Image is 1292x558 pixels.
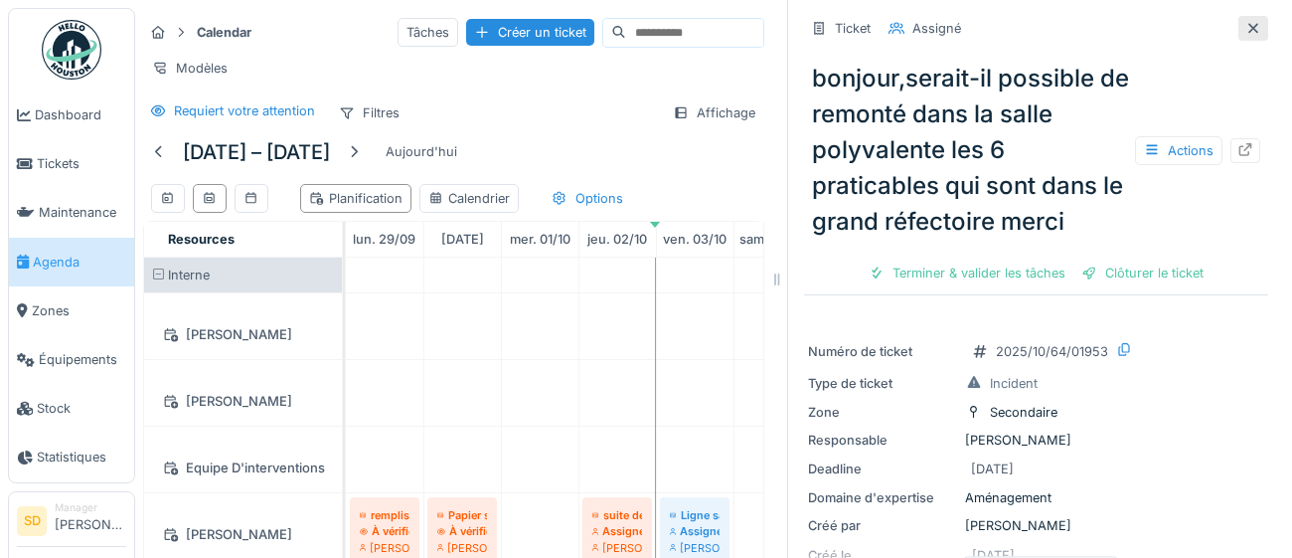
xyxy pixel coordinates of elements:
div: Manager [55,500,126,515]
div: Aujourd'hui [378,138,465,165]
div: Affichage [664,98,764,127]
div: Créé par [808,516,957,535]
div: Ligne salle centenaire [670,507,720,523]
a: 3 octobre 2025 [658,226,731,253]
a: Stock [9,384,134,433]
a: Maintenance [9,188,134,237]
div: [PERSON_NAME] [808,431,1264,450]
div: À vérifier [360,523,409,539]
strong: Calendar [189,23,259,42]
h5: [DATE] – [DATE] [183,140,330,164]
div: Assigné [670,523,720,539]
div: À vérifier [437,523,487,539]
div: Type de ticket [808,374,957,393]
span: Dashboard [35,105,126,124]
a: 2 octobre 2025 [582,226,652,253]
div: Aménagement [808,488,1264,507]
span: Stock [37,399,126,418]
div: Domaine d'expertise [808,488,957,507]
div: Secondaire [990,403,1057,422]
li: SD [17,506,47,536]
div: [PERSON_NAME] [156,322,330,347]
span: Tickets [37,154,126,173]
span: Maintenance [39,203,126,222]
div: Calendrier [428,189,510,208]
div: [PERSON_NAME] [592,540,642,556]
a: Zones [9,286,134,335]
div: Planification [309,189,403,208]
div: Responsable [808,431,957,450]
div: remplissage des armoires de papier primaire salle des profs secondaire et amicale [360,507,409,523]
div: [DATE] [971,460,1014,478]
a: 29 septembre 2025 [348,226,420,253]
a: Équipements [9,335,134,384]
a: 30 septembre 2025 [436,226,489,253]
div: [PERSON_NAME] [670,540,720,556]
div: Créer un ticket [466,19,594,46]
a: 4 octobre 2025 [734,226,810,253]
span: Équipements [39,350,126,369]
div: Options [543,184,632,213]
div: Modèles [143,54,237,83]
span: Interne [168,268,210,282]
div: suite de la mise en peinture du petit local de menuiserie [592,507,642,523]
a: Tickets [9,139,134,188]
div: Terminer & valider les tâches [861,260,1073,286]
div: Zone [808,403,957,422]
div: Filtres [330,98,408,127]
div: Ticket [835,19,871,38]
div: 2025/10/64/01953 [996,342,1108,361]
a: Statistiques [9,433,134,481]
div: Numéro de ticket [808,342,957,361]
div: [PERSON_NAME] [437,540,487,556]
div: Tâches [398,18,458,47]
a: Agenda [9,238,134,286]
div: Actions [1135,136,1222,165]
div: Assigné [592,523,642,539]
div: Incident [990,374,1038,393]
div: [PERSON_NAME] [360,540,409,556]
div: Clôturer le ticket [1073,260,1211,286]
div: Papier salle des profs secondaire [437,507,487,523]
div: bonjour,serait-il possible de remonté dans la salle polyvalente les 6 praticables qui sont dans l... [804,53,1268,248]
div: [PERSON_NAME] [808,516,1264,535]
a: Dashboard [9,91,134,139]
div: Deadline [808,460,957,478]
div: Requiert votre attention [174,101,315,120]
div: Assigné [912,19,961,38]
span: Resources [168,232,235,247]
img: Badge_color-CXgf-gQk.svg [42,20,101,80]
a: 1 octobre 2025 [505,226,575,253]
div: Equipe D'interventions [156,456,330,480]
div: [PERSON_NAME] [156,389,330,414]
li: [PERSON_NAME] [55,500,126,543]
span: Agenda [33,253,126,272]
span: Statistiques [37,448,126,466]
a: SD Manager[PERSON_NAME] [17,500,126,548]
div: [PERSON_NAME] [156,522,330,547]
span: Zones [32,301,126,320]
